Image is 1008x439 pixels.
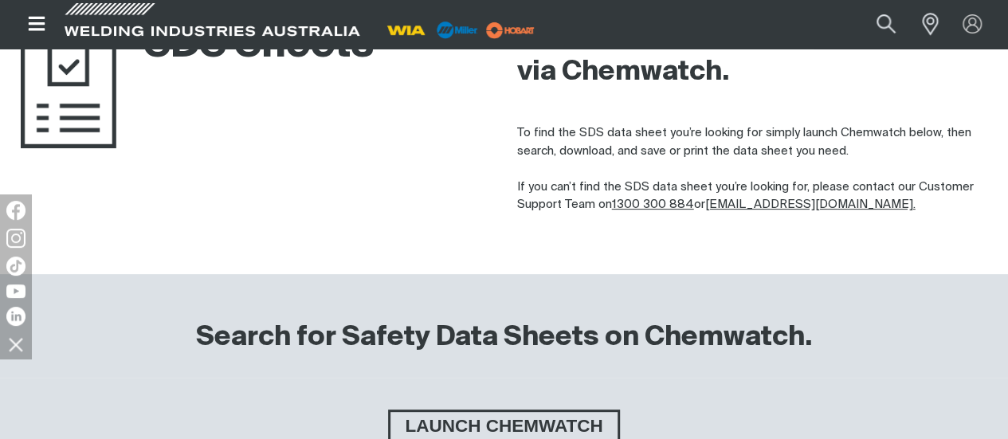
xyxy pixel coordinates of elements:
[6,307,25,326] img: LinkedIn
[6,257,25,276] img: TikTok
[859,6,913,42] button: Search products
[481,18,539,42] img: miller
[2,331,29,358] img: hide socials
[6,229,25,248] img: Instagram
[705,198,916,210] a: [EMAIL_ADDRESS][DOMAIN_NAME].
[6,284,25,298] img: YouTube
[481,24,539,36] a: miller
[6,201,25,220] img: Facebook
[839,6,913,42] input: Product name or item number...
[196,320,812,355] h2: Search for Safety Data Sheets on Chemwatch.
[517,124,988,214] p: To find the SDS data sheet you’re looking for simply launch Chemwatch below, then search, downloa...
[612,198,694,210] a: 1300 300 884
[21,20,374,72] h1: SDS Sheets
[517,20,988,90] h2: Access our Safety Data Sheet here via Chemwatch.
